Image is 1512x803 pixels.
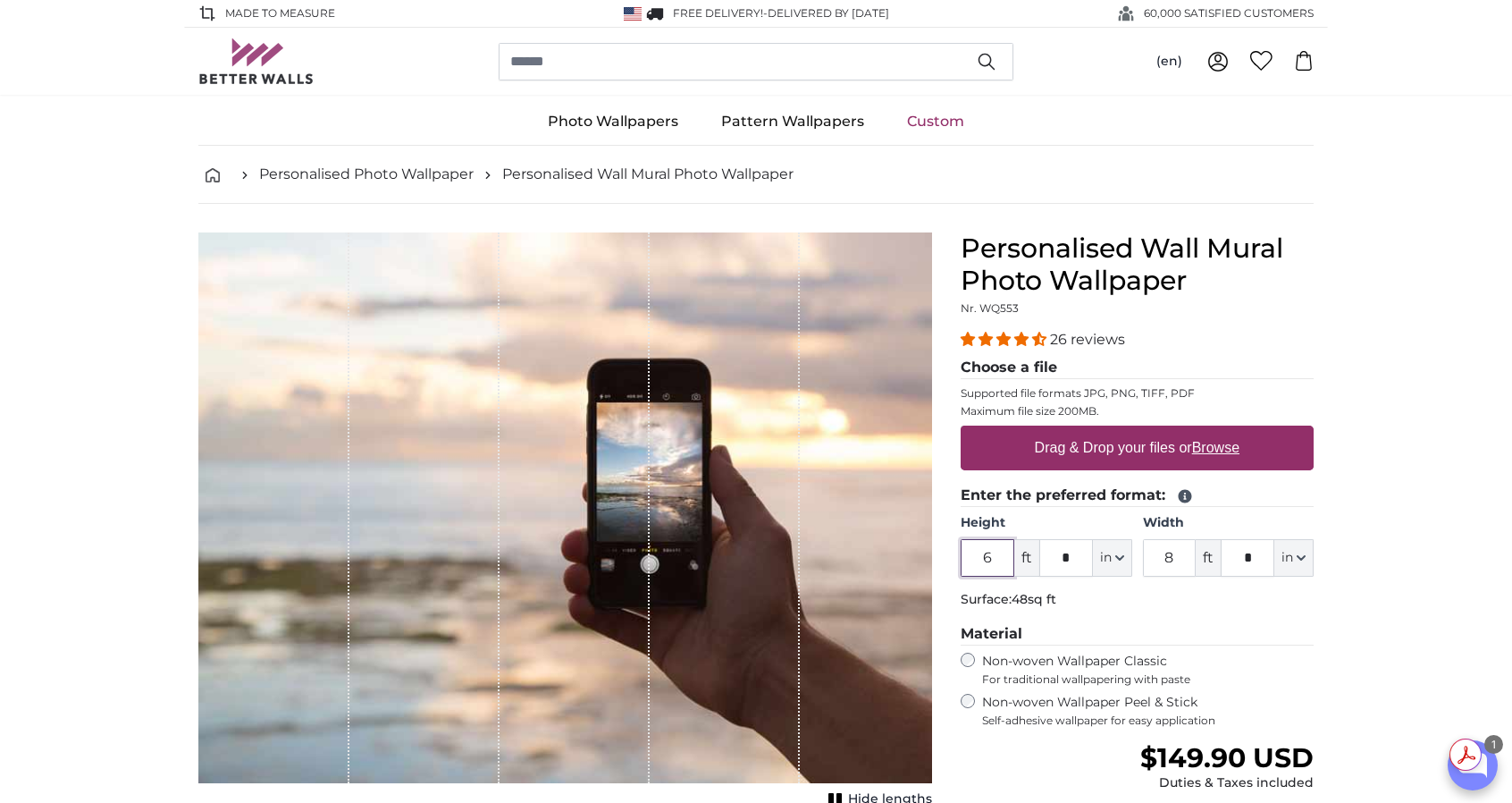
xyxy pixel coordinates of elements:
button: in [1274,539,1314,577]
label: Width [1143,514,1314,532]
a: Pattern Wallpapers [700,98,886,145]
h1: Personalised Wall Mural Photo Wallpaper [961,232,1314,297]
span: For traditional wallpapering with paste [982,672,1314,687]
legend: Choose a file [961,357,1314,379]
label: Drag & Drop your files or [1028,430,1247,466]
span: Self-adhesive wallpaper for easy application [982,714,1314,728]
p: Maximum file size 200MB. [961,404,1314,418]
a: Personalised Photo Wallpaper [259,164,474,185]
div: 1 [1484,735,1503,754]
span: 26 reviews [1050,331,1125,348]
span: Made to Measure [225,5,335,21]
span: 48sq ft [1012,591,1056,607]
button: Open chatbox [1448,740,1498,790]
p: Supported file formats JPG, PNG, TIFF, PDF [961,386,1314,401]
a: Custom [886,98,986,145]
span: 4.54 stars [961,331,1050,348]
a: Personalised Wall Mural Photo Wallpaper [502,164,794,185]
button: in [1093,539,1132,577]
legend: Material [961,623,1314,646]
legend: Enter the preferred format: [961,485,1314,507]
span: in [1281,549,1293,567]
span: Nr. WQ553 [961,301,1019,315]
img: Betterwalls [198,38,315,84]
span: ft [1196,539,1221,577]
span: in [1100,549,1112,567]
label: Height [961,514,1131,532]
span: ft [1014,539,1039,577]
span: 60,000 SATISFIED CUSTOMERS [1144,5,1314,21]
img: United States [624,7,642,21]
div: Duties & Taxes included [1140,774,1314,792]
p: Surface: [961,591,1314,609]
span: $149.90 USD [1140,741,1314,774]
label: Non-woven Wallpaper Classic [982,653,1314,687]
label: Non-woven Wallpaper Peel & Stick [982,694,1314,728]
nav: breadcrumbs [198,146,1314,204]
u: Browse [1192,440,1239,455]
span: - [763,6,889,20]
button: (en) [1142,46,1197,78]
span: FREE delivery! [673,6,763,20]
span: Delivered by [DATE] [768,6,889,20]
a: Photo Wallpapers [526,98,700,145]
